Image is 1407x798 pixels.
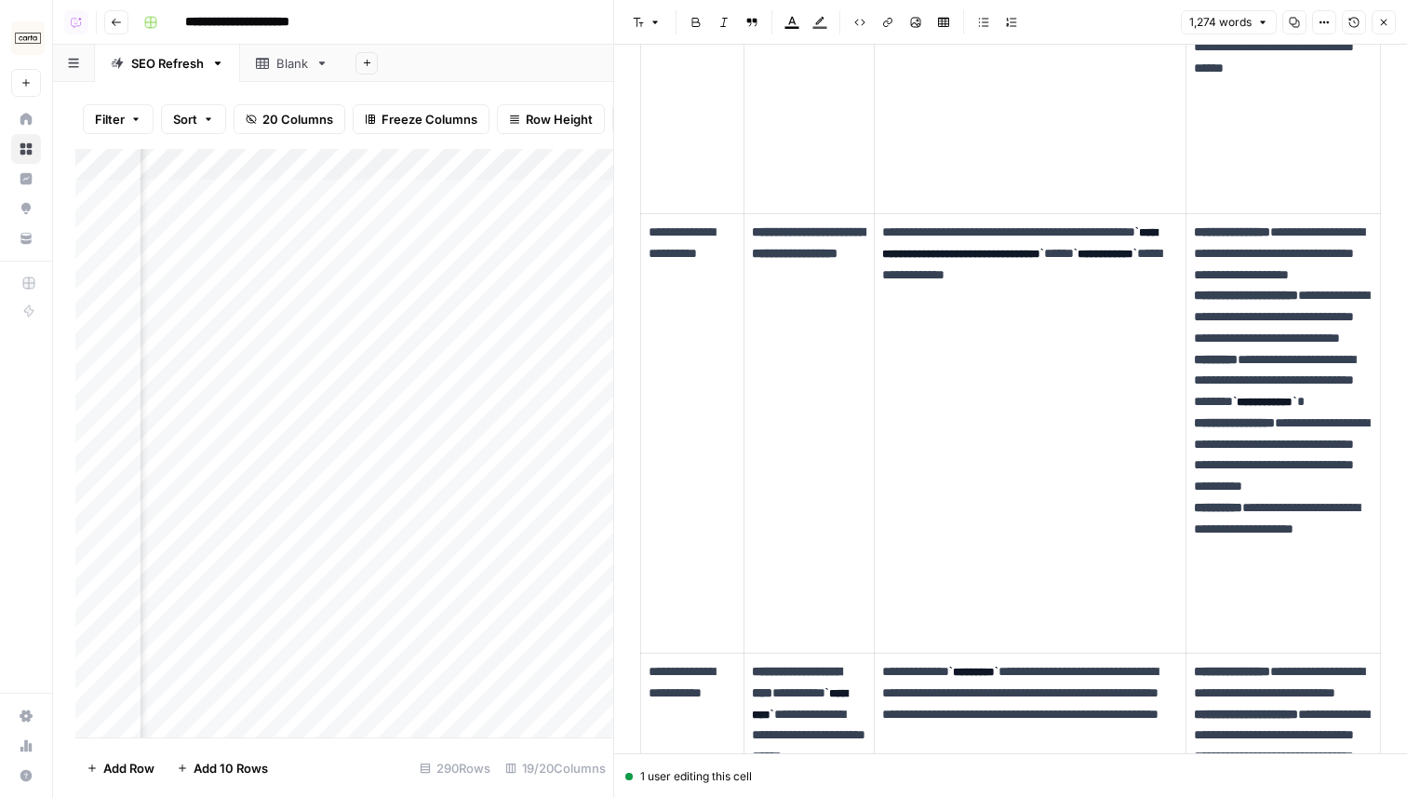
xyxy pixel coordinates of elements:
[11,761,41,791] button: Help + Support
[11,731,41,761] a: Usage
[11,15,41,61] button: Workspace: Carta
[11,134,41,164] a: Browse
[103,759,154,778] span: Add Row
[11,194,41,223] a: Opportunities
[95,110,125,128] span: Filter
[11,223,41,253] a: Your Data
[11,21,45,55] img: Carta Logo
[497,104,605,134] button: Row Height
[240,45,344,82] a: Blank
[625,768,1396,785] div: 1 user editing this cell
[75,753,166,783] button: Add Row
[11,164,41,194] a: Insights
[498,753,613,783] div: 19/20 Columns
[161,104,226,134] button: Sort
[131,54,204,73] div: SEO Refresh
[166,753,279,783] button: Add 10 Rows
[526,110,593,128] span: Row Height
[83,104,154,134] button: Filter
[262,110,333,128] span: 20 Columns
[11,701,41,731] a: Settings
[353,104,489,134] button: Freeze Columns
[95,45,240,82] a: SEO Refresh
[412,753,498,783] div: 290 Rows
[11,104,41,134] a: Home
[173,110,197,128] span: Sort
[276,54,308,73] div: Blank
[1189,14,1252,31] span: 1,274 words
[194,759,268,778] span: Add 10 Rows
[234,104,345,134] button: 20 Columns
[382,110,477,128] span: Freeze Columns
[1181,10,1277,34] button: 1,274 words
